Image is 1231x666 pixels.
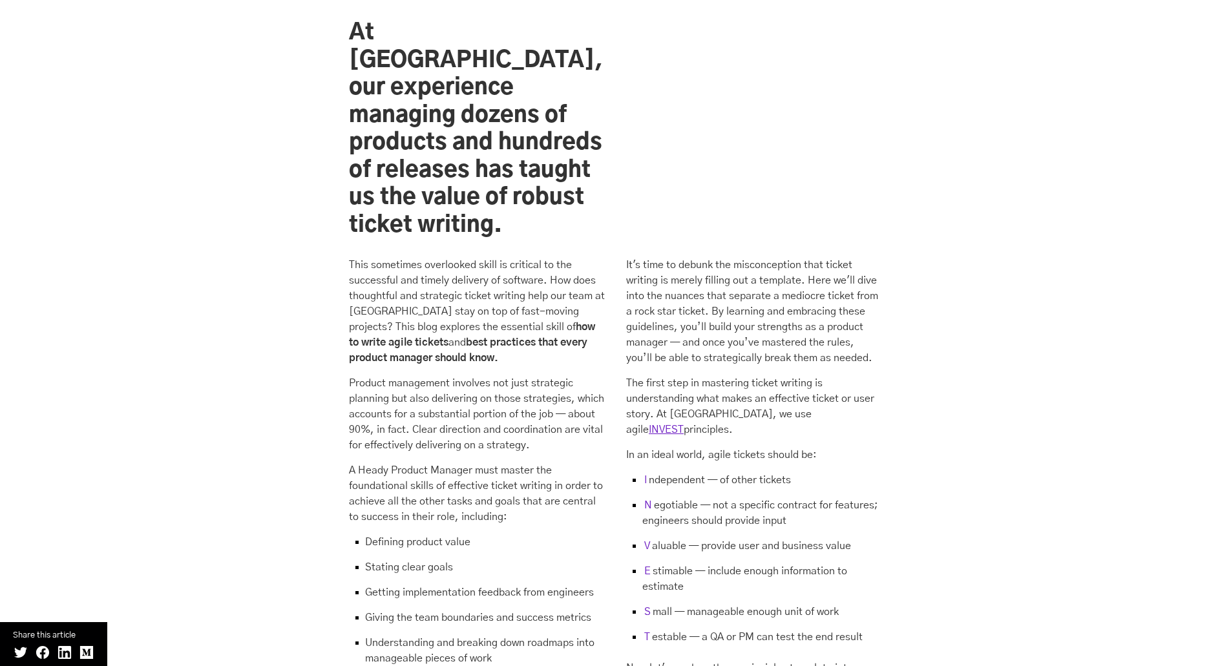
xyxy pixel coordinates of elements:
[349,559,605,585] li: Stating clear goals
[626,447,882,463] p: In an ideal world, agile tickets should be:
[349,257,605,366] p: This sometimes overlooked skill is critical to the successful and timely delivery of software. Ho...
[642,605,653,619] mark: S
[642,539,652,553] mark: V
[349,585,605,610] li: Getting implementation feedback from engineers
[642,473,649,487] mark: I
[349,463,605,525] p: A Heady Product Manager must master the foundational skills of effective ticket writing in order ...
[642,630,652,644] mark: T
[349,534,605,559] li: Defining product value
[642,498,654,512] mark: N
[626,375,882,437] p: The first step in mastering ticket writing is understanding what makes an effective ticket or use...
[626,538,882,563] li: aluable — provide user and business value
[649,424,684,435] a: INVEST
[626,257,882,366] p: It's time to debunk the misconception that ticket writing is merely filling out a template. Here ...
[349,610,605,635] li: Giving the team boundaries and success metrics
[349,337,587,363] strong: best practices that every product manager should know.
[349,375,605,453] p: Product management involves not just strategic planning but also delivering on those strategies, ...
[626,497,882,538] li: egotiable — not a specific contract for features; engineers should provide input
[13,629,94,642] small: Share this article
[349,19,605,239] h2: At [GEOGRAPHIC_DATA], our experience managing dozens of products and hundreds of releases has tau...
[626,629,882,645] li: estable — a QA or PM can test the end result
[626,472,882,497] li: ndependent — of other tickets
[626,604,882,629] li: mall — manageable enough unit of work
[626,563,882,604] li: stimable — include enough information to estimate
[642,564,653,578] mark: E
